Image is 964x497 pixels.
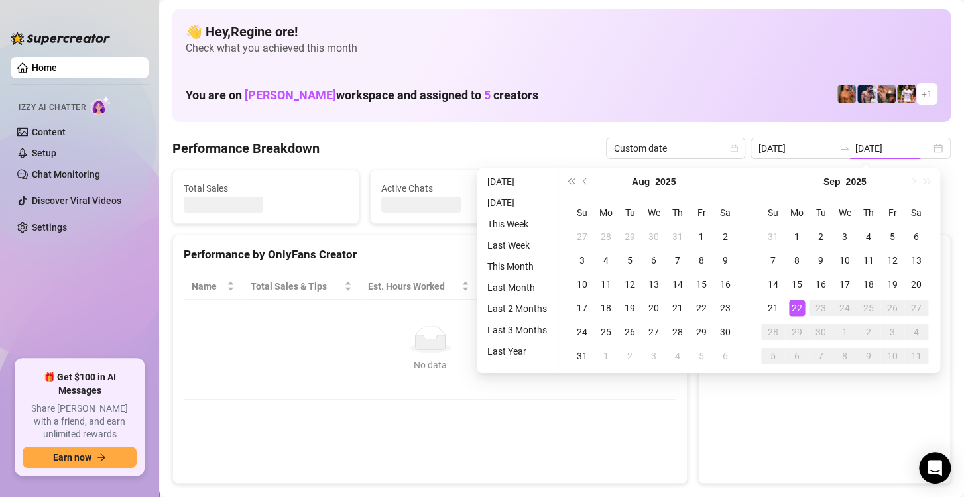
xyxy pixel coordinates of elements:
[897,85,916,103] img: Hector
[32,127,66,137] a: Content
[614,138,737,158] span: Custom date
[32,148,56,158] a: Setup
[837,85,856,103] img: JG
[381,181,546,195] span: Active Chats
[184,274,243,300] th: Name
[184,246,676,264] div: Performance by OnlyFans Creator
[32,195,121,206] a: Discover Viral Videos
[839,143,850,154] span: to
[567,274,676,300] th: Chat Conversion
[485,279,548,294] span: Sales / Hour
[578,181,743,195] span: Messages Sent
[32,62,57,73] a: Home
[172,139,320,158] h4: Performance Breakdown
[53,452,91,463] span: Earn now
[484,88,491,102] span: 5
[877,85,896,103] img: Osvaldo
[575,279,658,294] span: Chat Conversion
[730,144,738,152] span: calendar
[197,358,663,372] div: No data
[32,169,100,180] a: Chat Monitoring
[19,101,86,114] span: Izzy AI Chatter
[477,274,567,300] th: Sales / Hour
[32,222,67,233] a: Settings
[11,32,110,45] img: logo-BBDzfeDw.svg
[758,141,834,156] input: Start date
[97,453,106,462] span: arrow-right
[709,246,939,264] div: Sales by OnlyFans Creator
[368,279,459,294] div: Est. Hours Worked
[922,87,932,101] span: + 1
[919,452,951,484] div: Open Intercom Messenger
[186,41,937,56] span: Check what you achieved this month
[23,402,137,441] span: Share [PERSON_NAME] with a friend, and earn unlimited rewards
[23,371,137,397] span: 🎁 Get $100 in AI Messages
[192,279,224,294] span: Name
[186,88,538,103] h1: You are on workspace and assigned to creators
[186,23,937,41] h4: 👋 Hey, Regine ore !
[251,279,341,294] span: Total Sales & Tips
[184,181,348,195] span: Total Sales
[855,141,931,156] input: End date
[839,143,850,154] span: swap-right
[243,274,360,300] th: Total Sales & Tips
[245,88,336,102] span: [PERSON_NAME]
[23,447,137,468] button: Earn nowarrow-right
[857,85,876,103] img: Axel
[91,96,111,115] img: AI Chatter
